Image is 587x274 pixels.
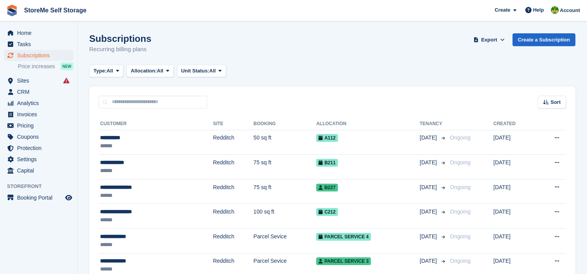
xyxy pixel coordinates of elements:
[213,204,253,229] td: Redditch
[450,209,471,215] span: Ongoing
[17,109,64,120] span: Invoices
[17,98,64,109] span: Analytics
[495,6,510,14] span: Create
[4,165,73,176] a: menu
[126,65,174,78] button: Allocation: All
[253,130,316,155] td: 50 sq ft
[493,229,535,253] td: [DATE]
[533,6,544,14] span: Help
[4,120,73,131] a: menu
[4,143,73,153] a: menu
[131,67,157,75] span: Allocation:
[18,62,73,71] a: Price increases NEW
[560,7,580,14] span: Account
[157,67,163,75] span: All
[316,208,338,216] span: C212
[450,134,471,141] span: Ongoing
[450,184,471,190] span: Ongoing
[316,257,371,265] span: Parcel Service 3
[4,86,73,97] a: menu
[107,67,113,75] span: All
[63,78,69,84] i: Smart entry sync failures have occurred
[213,155,253,179] td: Redditch
[493,204,535,229] td: [DATE]
[513,33,575,46] a: Create a Subscription
[89,65,123,78] button: Type: All
[493,155,535,179] td: [DATE]
[210,67,216,75] span: All
[493,130,535,155] td: [DATE]
[316,233,371,241] span: Parcel Service 4
[177,65,226,78] button: Unit Status: All
[4,75,73,86] a: menu
[472,33,506,46] button: Export
[213,179,253,204] td: Redditch
[17,75,64,86] span: Sites
[61,62,73,70] div: NEW
[99,118,213,130] th: Customer
[420,118,447,130] th: Tenancy
[17,192,64,203] span: Booking Portal
[420,257,438,265] span: [DATE]
[316,118,420,130] th: Allocation
[17,120,64,131] span: Pricing
[493,118,535,130] th: Created
[481,36,497,44] span: Export
[17,154,64,165] span: Settings
[17,131,64,142] span: Coupons
[213,118,253,130] th: Site
[493,179,535,204] td: [DATE]
[253,204,316,229] td: 100 sq ft
[17,28,64,38] span: Home
[316,159,338,167] span: B211
[4,50,73,61] a: menu
[4,39,73,50] a: menu
[64,193,73,202] a: Preview store
[316,134,338,142] span: A112
[18,63,55,70] span: Price increases
[4,131,73,142] a: menu
[17,50,64,61] span: Subscriptions
[253,229,316,253] td: Parcel Sevice
[420,134,438,142] span: [DATE]
[253,118,316,130] th: Booking
[17,143,64,153] span: Protection
[4,28,73,38] a: menu
[551,98,561,106] span: Sort
[4,154,73,165] a: menu
[17,86,64,97] span: CRM
[4,109,73,120] a: menu
[420,208,438,216] span: [DATE]
[450,258,471,264] span: Ongoing
[4,98,73,109] a: menu
[17,165,64,176] span: Capital
[94,67,107,75] span: Type:
[89,33,151,44] h1: Subscriptions
[316,184,338,191] span: B227
[551,6,559,14] img: StorMe
[181,67,210,75] span: Unit Status:
[253,179,316,204] td: 75 sq ft
[253,155,316,179] td: 75 sq ft
[6,5,18,16] img: stora-icon-8386f47178a22dfd0bd8f6a31ec36ba5ce8667c1dd55bd0f319d3a0aa187defe.svg
[21,4,90,17] a: StoreMe Self Storage
[420,159,438,167] span: [DATE]
[7,183,77,190] span: Storefront
[450,159,471,165] span: Ongoing
[4,192,73,203] a: menu
[17,39,64,50] span: Tasks
[420,233,438,241] span: [DATE]
[450,233,471,240] span: Ongoing
[213,130,253,155] td: Redditch
[89,45,151,54] p: Recurring billing plans
[213,229,253,253] td: Redditch
[420,183,438,191] span: [DATE]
